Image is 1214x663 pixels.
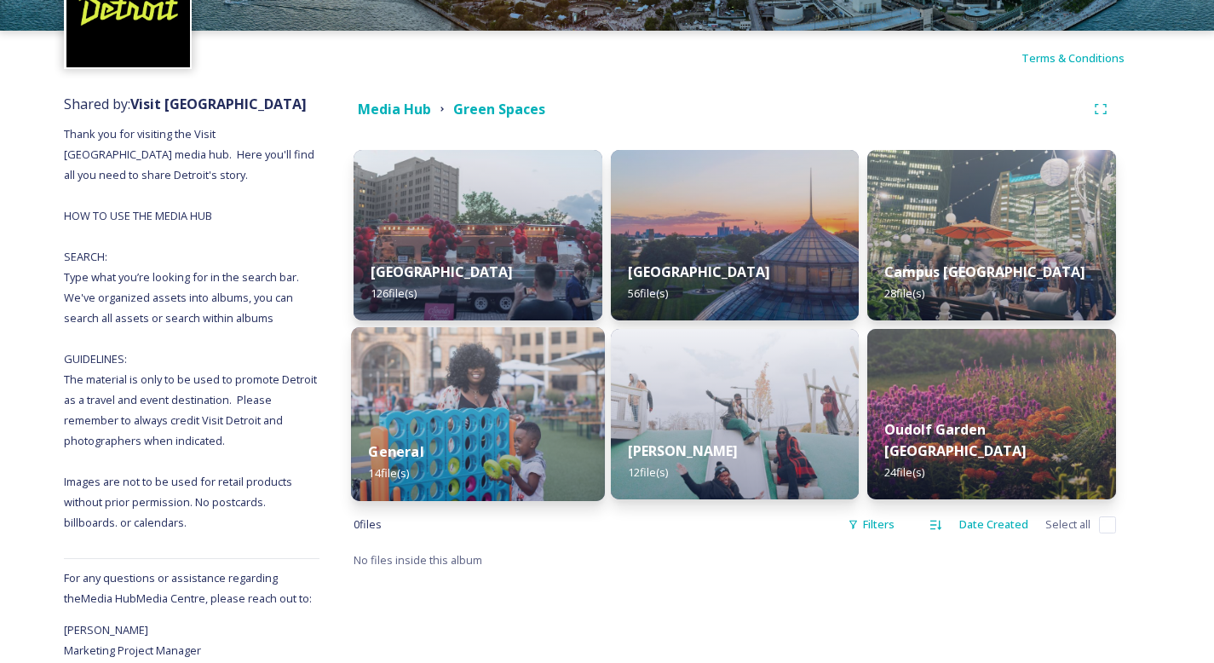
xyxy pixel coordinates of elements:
[371,285,417,301] span: 126 file(s)
[368,465,409,481] span: 14 file(s)
[611,150,860,320] img: bb083795-06a7-49f0-ad30-809ea898d253.jpg
[884,262,1085,281] strong: Campus [GEOGRAPHIC_DATA]
[64,126,319,530] span: Thank you for visiting the Visit [GEOGRAPHIC_DATA] media hub. Here you'll find all you need to sh...
[358,100,431,118] strong: Media Hub
[951,508,1037,541] div: Date Created
[839,508,903,541] div: Filters
[611,329,860,499] img: DSC_9433.jpg
[884,285,924,301] span: 28 file(s)
[354,552,482,568] span: No files inside this album
[1021,50,1125,66] span: Terms & Conditions
[453,100,545,118] strong: Green Spaces
[1045,516,1090,533] span: Select all
[628,262,770,281] strong: [GEOGRAPHIC_DATA]
[884,464,924,480] span: 24 file(s)
[64,570,312,606] span: For any questions or assistance regarding the Media Hub Media Centre, please reach out to:
[351,327,605,501] img: Beacon_Park_photo_by_Michelle_and_Chris_Gerard_DMCVB-927.jpeg
[64,95,307,113] span: Shared by:
[354,150,602,320] img: Beacon_Park_photo_by_Gerard-and-Belevender-Duration_Unlimited-DMCVB-1043.jpg
[628,441,738,460] strong: [PERSON_NAME]
[867,150,1116,320] img: CampusMartius_Nightlife_Bowen_9939-cyan.jpg
[867,329,1116,499] img: 2e813192-b435-4ac7-a4ce-8909ca6ced99.jpg
[628,285,668,301] span: 56 file(s)
[628,464,668,480] span: 12 file(s)
[371,262,513,281] strong: [GEOGRAPHIC_DATA]
[354,516,382,533] span: 0 file s
[130,95,307,113] strong: Visit [GEOGRAPHIC_DATA]
[1021,48,1150,68] a: Terms & Conditions
[368,442,423,461] strong: General
[884,420,1027,460] strong: Oudolf Garden [GEOGRAPHIC_DATA]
